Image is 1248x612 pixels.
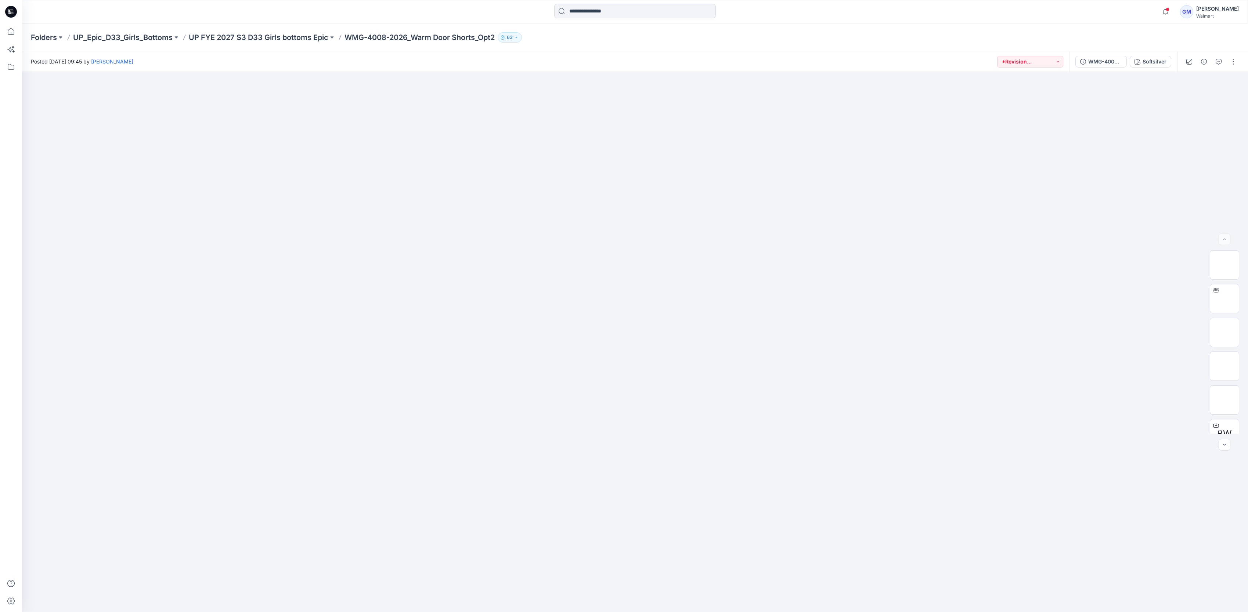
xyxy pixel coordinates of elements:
a: [PERSON_NAME] [91,58,133,65]
span: BW [1217,427,1232,440]
button: Details [1198,56,1210,68]
div: WMG-4008-2026_Warm Door Shorts_Opt2_Full Colorway [1088,58,1122,66]
a: Folders [31,32,57,43]
a: UP_Epic_D33_Girls_Bottoms [73,32,173,43]
button: Softsilver [1130,56,1171,68]
div: Walmart [1196,13,1239,19]
a: UP FYE 2027 S3 D33 Girls bottoms Epic [189,32,328,43]
p: 63 [507,33,513,41]
p: WMG-4008-2026_Warm Door Shorts_Opt2 [345,32,495,43]
div: GM [1180,5,1193,18]
button: 63 [498,32,522,43]
span: Posted [DATE] 09:45 by [31,58,133,65]
div: Softsilver [1143,58,1166,66]
button: WMG-4008-2026_Warm Door Shorts_Opt2_Full Colorway [1075,56,1127,68]
div: [PERSON_NAME] [1196,4,1239,13]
